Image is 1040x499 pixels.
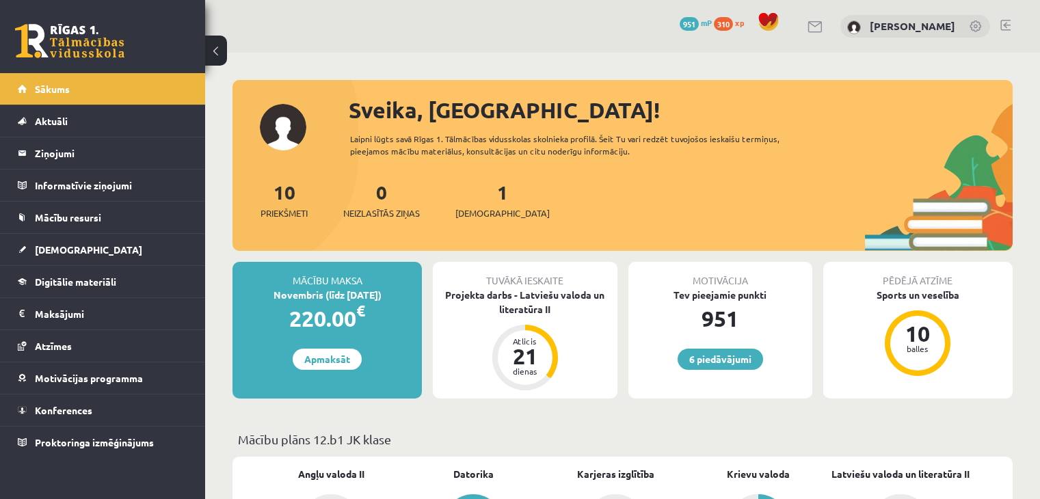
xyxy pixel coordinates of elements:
[18,427,188,458] a: Proktoringa izmēģinājums
[232,302,422,335] div: 220.00
[18,330,188,362] a: Atzīmes
[433,262,617,288] div: Tuvākā ieskaite
[505,345,546,367] div: 21
[18,266,188,297] a: Digitālie materiāli
[505,337,546,345] div: Atlicis
[628,288,812,302] div: Tev pieejamie punkti
[18,137,188,169] a: Ziņojumi
[897,345,938,353] div: balles
[35,243,142,256] span: [DEMOGRAPHIC_DATA]
[343,180,420,220] a: 0Neizlasītās ziņas
[356,301,365,321] span: €
[232,262,422,288] div: Mācību maksa
[847,21,861,34] img: Sanija Baltiņa
[678,349,763,370] a: 6 piedāvājumi
[35,83,70,95] span: Sākums
[18,73,188,105] a: Sākums
[680,17,712,28] a: 951 mP
[232,288,422,302] div: Novembris (līdz [DATE])
[505,367,546,375] div: dienas
[261,180,308,220] a: 10Priekšmeti
[714,17,733,31] span: 310
[238,430,1007,448] p: Mācību plāns 12.b1 JK klase
[35,137,188,169] legend: Ziņojumi
[727,467,790,481] a: Krievu valoda
[823,262,1013,288] div: Pēdējā atzīme
[35,436,154,448] span: Proktoringa izmēģinājums
[628,302,812,335] div: 951
[35,340,72,352] span: Atzīmes
[18,202,188,233] a: Mācību resursi
[35,298,188,329] legend: Maksājumi
[823,288,1013,302] div: Sports un veselība
[831,467,970,481] a: Latviešu valoda un literatūra II
[298,467,364,481] a: Angļu valoda II
[18,170,188,201] a: Informatīvie ziņojumi
[433,288,617,392] a: Projekta darbs - Latviešu valoda un literatūra II Atlicis 21 dienas
[349,94,1013,126] div: Sveika, [GEOGRAPHIC_DATA]!
[577,467,654,481] a: Karjeras izglītība
[35,275,116,288] span: Digitālie materiāli
[18,362,188,394] a: Motivācijas programma
[18,105,188,137] a: Aktuāli
[897,323,938,345] div: 10
[35,170,188,201] legend: Informatīvie ziņojumi
[714,17,751,28] a: 310 xp
[293,349,362,370] a: Apmaksāt
[701,17,712,28] span: mP
[18,234,188,265] a: [DEMOGRAPHIC_DATA]
[680,17,699,31] span: 951
[15,24,124,58] a: Rīgas 1. Tālmācības vidusskola
[823,288,1013,378] a: Sports un veselība 10 balles
[18,298,188,329] a: Maksājumi
[455,180,550,220] a: 1[DEMOGRAPHIC_DATA]
[18,394,188,426] a: Konferences
[735,17,744,28] span: xp
[35,211,101,224] span: Mācību resursi
[261,206,308,220] span: Priekšmeti
[343,206,420,220] span: Neizlasītās ziņas
[455,206,550,220] span: [DEMOGRAPHIC_DATA]
[628,262,812,288] div: Motivācija
[870,19,955,33] a: [PERSON_NAME]
[35,404,92,416] span: Konferences
[35,372,143,384] span: Motivācijas programma
[433,288,617,316] div: Projekta darbs - Latviešu valoda un literatūra II
[453,467,494,481] a: Datorika
[35,115,68,127] span: Aktuāli
[350,133,818,157] div: Laipni lūgts savā Rīgas 1. Tālmācības vidusskolas skolnieka profilā. Šeit Tu vari redzēt tuvojošo...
